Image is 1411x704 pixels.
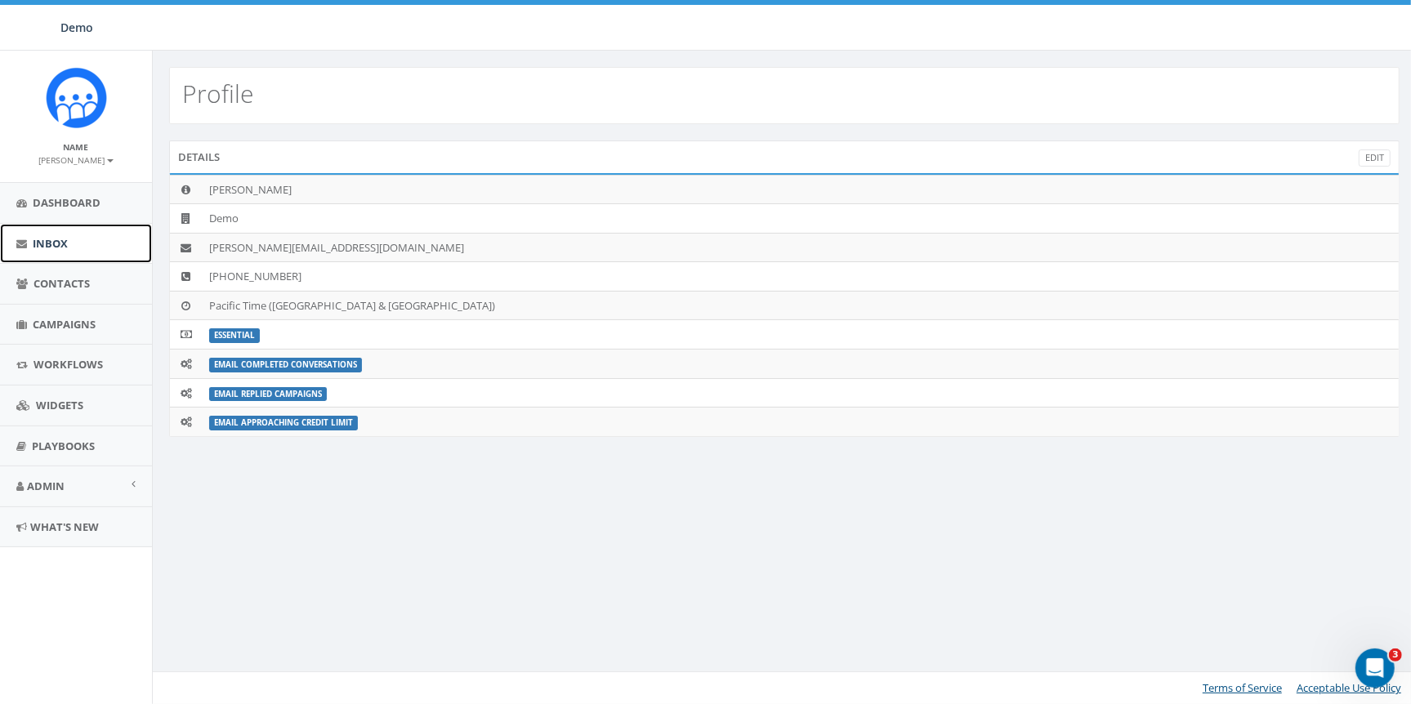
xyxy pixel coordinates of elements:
[1297,680,1401,695] a: Acceptable Use Policy
[33,357,103,372] span: Workflows
[203,262,1399,292] td: [PHONE_NUMBER]
[1203,680,1282,695] a: Terms of Service
[33,317,96,332] span: Campaigns
[33,276,90,291] span: Contacts
[39,154,114,166] small: [PERSON_NAME]
[33,195,100,210] span: Dashboard
[1355,648,1395,688] iframe: Intercom live chat
[209,416,358,430] label: Email Approaching Credit Limit
[27,479,65,493] span: Admin
[60,20,93,35] span: Demo
[32,439,95,453] span: Playbooks
[1359,149,1391,167] a: Edit
[203,291,1399,320] td: Pacific Time ([GEOGRAPHIC_DATA] & [GEOGRAPHIC_DATA])
[203,233,1399,262] td: [PERSON_NAME][EMAIL_ADDRESS][DOMAIN_NAME]
[209,328,260,343] label: ESSENTIAL
[169,140,1400,173] div: Details
[1389,648,1402,662] span: 3
[30,519,99,534] span: What's New
[36,398,83,412] span: Widgets
[64,141,89,153] small: Name
[209,387,327,402] label: Email Replied Campaigns
[203,204,1399,234] td: Demo
[209,358,362,372] label: Email Completed Conversations
[203,175,1399,204] td: [PERSON_NAME]
[182,80,253,107] h2: Profile
[46,67,107,128] img: Icon_1.png
[39,152,114,167] a: [PERSON_NAME]
[33,236,68,251] span: Inbox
